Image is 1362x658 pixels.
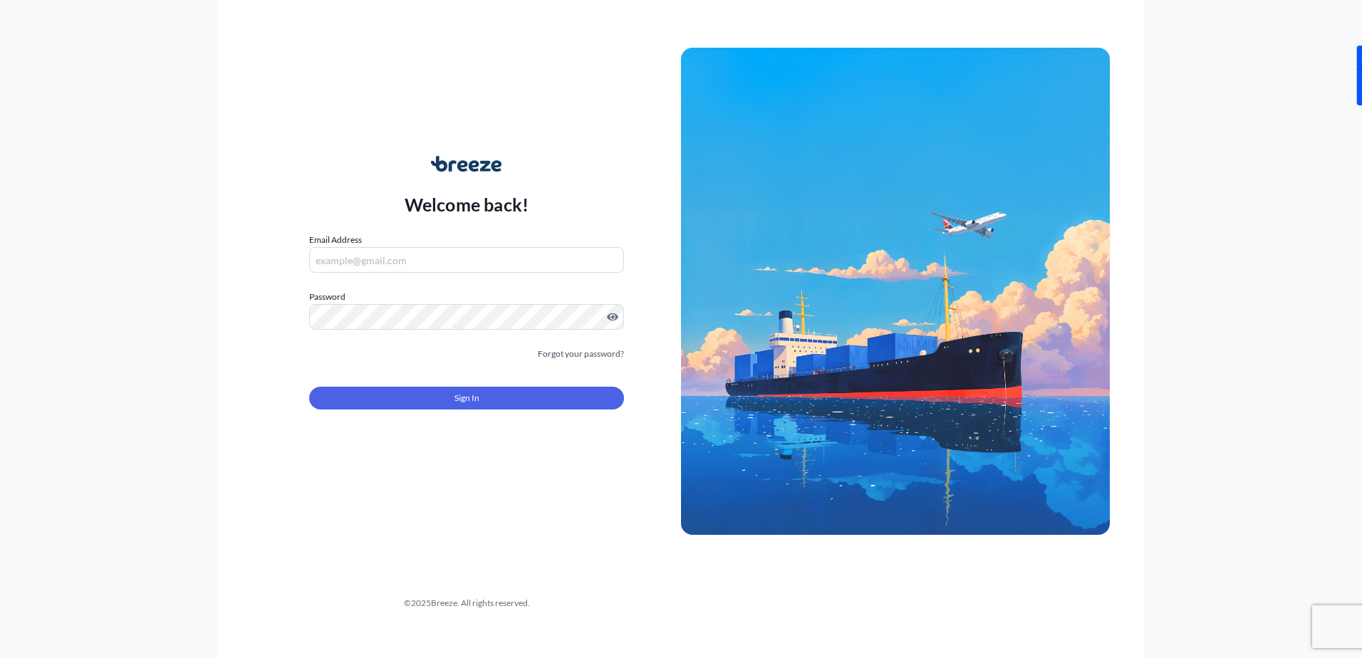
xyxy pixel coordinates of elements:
[309,233,362,247] label: Email Address
[454,391,479,405] span: Sign In
[607,311,618,323] button: Show password
[252,596,681,610] div: © 2025 Breeze. All rights reserved.
[309,387,624,409] button: Sign In
[681,48,1110,535] img: Ship illustration
[405,193,529,216] p: Welcome back!
[309,290,624,304] label: Password
[538,347,624,361] a: Forgot your password?
[309,247,624,273] input: example@gmail.com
